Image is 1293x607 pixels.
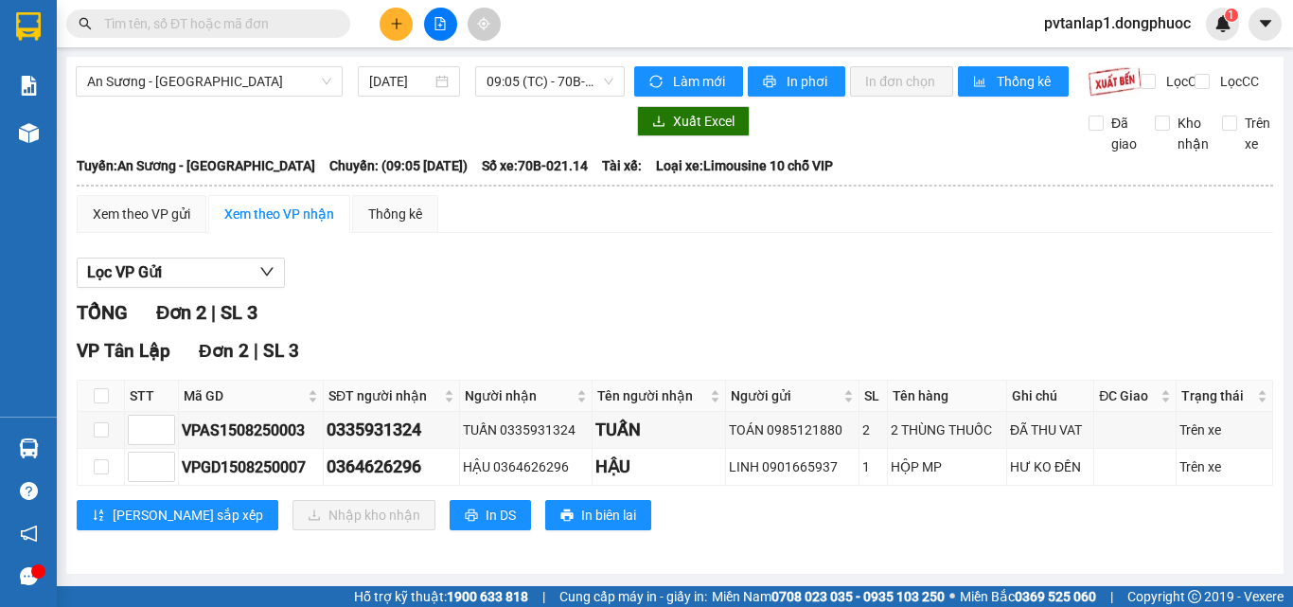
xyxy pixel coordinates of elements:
strong: 0708 023 035 - 0935 103 250 [771,589,945,604]
th: SL [859,381,888,412]
span: search [79,17,92,30]
div: VPAS1508250003 [182,419,320,442]
img: 9k= [1088,66,1142,97]
div: Trên xe [1179,456,1269,477]
td: HẬU [593,449,726,486]
span: pvtanlap1.dongphuoc [1029,11,1206,35]
button: aim [468,8,501,41]
td: 0364626296 [324,449,460,486]
span: message [20,567,38,585]
td: VPGD1508250007 [179,449,324,486]
td: TUẤN [593,412,726,449]
button: printerIn biên lai [545,500,651,530]
span: Lọc VP Gửi [87,260,162,284]
span: Kho nhận [1170,113,1216,154]
div: TUẤN 0335931324 [463,420,589,440]
span: | [1110,586,1113,607]
div: 0364626296 [327,454,456,480]
div: LINH 0901665937 [729,456,856,477]
span: Người nhận [465,385,573,406]
img: icon-new-feature [1214,15,1231,32]
span: 09:05 (TC) - 70B-021.14 [487,67,613,96]
span: caret-down [1257,15,1274,32]
span: Đơn 2 [156,301,206,324]
img: warehouse-icon [19,123,39,143]
span: question-circle [20,482,38,500]
div: VPGD1508250007 [182,455,320,479]
div: Xem theo VP gửi [93,204,190,224]
button: bar-chartThống kê [958,66,1069,97]
span: SL 3 [221,301,257,324]
span: Hỗ trợ kỹ thuật: [354,586,528,607]
span: copyright [1188,590,1201,603]
span: Chuyến: (09:05 [DATE]) [329,155,468,176]
th: Ghi chú [1007,381,1094,412]
div: 1 [862,456,884,477]
button: Lọc VP Gửi [77,258,285,288]
button: downloadXuất Excel [637,106,750,136]
span: aim [477,17,490,30]
div: ĐÃ THU VAT [1010,420,1090,440]
span: TỔNG [77,301,128,324]
div: Thống kê [368,204,422,224]
strong: 0369 525 060 [1015,589,1096,604]
span: Lọc CR [1159,71,1208,92]
span: printer [763,75,779,90]
span: Loại xe: Limousine 10 chỗ VIP [656,155,833,176]
span: printer [560,509,574,524]
span: 1 [1228,9,1234,22]
span: Xuất Excel [673,111,735,132]
span: In DS [486,505,516,526]
span: Tên người nhận [597,385,706,406]
button: caret-down [1249,8,1282,41]
button: sort-ascending[PERSON_NAME] sắp xếp [77,500,278,530]
div: 2 THÙNG THUỐC [891,420,1003,440]
div: HỘP MP [891,456,1003,477]
span: Đã giao [1104,113,1144,154]
span: Cung cấp máy in - giấy in: [559,586,707,607]
button: In đơn chọn [850,66,953,97]
span: SL 3 [263,340,299,362]
span: Trên xe [1237,113,1278,154]
button: printerIn phơi [748,66,845,97]
div: 2 [862,420,884,440]
button: syncLàm mới [634,66,743,97]
span: Miền Bắc [960,586,1096,607]
div: HƯ KO ĐỀN [1010,456,1090,477]
th: Tên hàng [888,381,1007,412]
span: Mã GD [184,385,304,406]
th: STT [125,381,179,412]
span: VP Tân Lập [77,340,170,362]
div: TUẤN [595,417,722,443]
div: Xem theo VP nhận [224,204,334,224]
span: file-add [434,17,447,30]
span: Trạng thái [1181,385,1253,406]
span: Số xe: 70B-021.14 [482,155,588,176]
span: download [652,115,665,130]
span: Người gửi [731,385,840,406]
div: HẬU 0364626296 [463,456,589,477]
td: 0335931324 [324,412,460,449]
button: file-add [424,8,457,41]
span: | [254,340,258,362]
td: VPAS1508250003 [179,412,324,449]
span: In biên lai [581,505,636,526]
button: plus [380,8,413,41]
span: plus [390,17,403,30]
span: An Sương - Tân Biên [87,67,331,96]
span: Lọc CC [1213,71,1262,92]
input: 15/08/2025 [369,71,432,92]
span: printer [465,509,478,524]
input: Tìm tên, số ĐT hoặc mã đơn [104,13,328,34]
span: Đơn 2 [199,340,249,362]
span: | [211,301,216,324]
img: logo-vxr [16,12,41,41]
sup: 1 [1225,9,1238,22]
span: down [259,264,275,279]
span: bar-chart [973,75,989,90]
span: sync [649,75,665,90]
span: ⚪️ [949,593,955,600]
span: Làm mới [673,71,728,92]
span: Miền Nam [712,586,945,607]
span: notification [20,525,38,543]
